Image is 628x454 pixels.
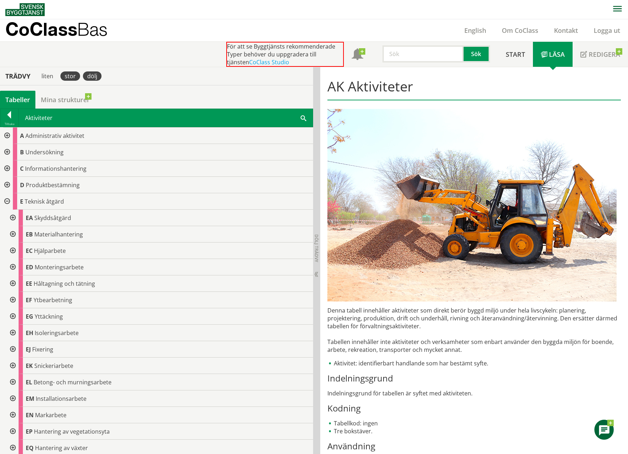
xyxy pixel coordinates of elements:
span: Håltagning och tätning [34,280,95,288]
a: English [456,26,494,35]
span: C [20,165,24,173]
span: EC [26,247,33,255]
span: Snickeriarbete [34,362,73,370]
span: Ytbearbetning [34,296,72,304]
span: Skyddsåtgärd [34,214,71,222]
div: dölj [83,71,102,81]
a: CoClass Studio [249,58,289,66]
div: Gå till informationssidan för CoClass Studio [6,358,313,374]
a: Logga ut [586,26,628,35]
span: Installationsarbete [36,395,86,403]
li: Tabellkod: ingen [327,419,621,427]
span: Informationshantering [25,165,86,173]
span: Betong- och murningsarbete [34,378,112,386]
div: Gå till informationssidan för CoClass Studio [6,423,313,440]
div: liten [37,71,58,81]
span: Markarbete [35,411,66,419]
span: EN [26,411,34,419]
a: Start [498,42,533,67]
a: Kontakt [546,26,586,35]
div: Gå till informationssidan för CoClass Studio [6,374,313,390]
li: Aktivitet: identifierbart handlande som har bestämt syfte. [327,359,621,367]
h3: Kodning [327,403,621,414]
span: EQ [26,444,34,452]
span: EM [26,395,34,403]
span: EH [26,329,33,337]
a: Om CoClass [494,26,546,35]
div: Gå till informationssidan för CoClass Studio [6,407,313,423]
span: Bas [77,19,108,40]
div: Gå till informationssidan för CoClass Studio [6,341,313,358]
span: Hjälparbete [34,247,66,255]
span: Start [506,50,525,59]
span: Monteringsarbete [35,263,84,271]
div: Gå till informationssidan för CoClass Studio [6,308,313,325]
div: För att se Byggtjänsts rekommenderade Typer behöver du uppgradera till tjänsten [226,42,344,67]
div: Gå till informationssidan för CoClass Studio [6,292,313,308]
img: Aktiviteter1.jpg [327,109,617,301]
span: EK [26,362,33,370]
span: Dölj trädvy [313,234,320,262]
div: Tillbaka [0,121,18,127]
span: Produktbestämning [26,181,80,189]
a: CoClassBas [5,19,123,41]
span: Hantering av vegetationsyta [34,428,110,435]
span: Materialhantering [34,230,83,238]
span: Isoleringsarbete [35,329,79,337]
button: Sök [464,45,490,63]
input: Sök [382,45,464,63]
a: Läsa [533,42,573,67]
div: Trädvy [1,72,34,80]
span: E [20,198,23,205]
span: EF [26,296,32,304]
div: stor [60,71,80,81]
span: Läsa [549,50,565,59]
a: Mina strukturer [35,91,95,109]
span: Yttäckning [35,313,63,320]
div: Gå till informationssidan för CoClass Studio [6,325,313,341]
span: EE [26,280,32,288]
span: EJ [26,345,31,353]
span: EB [26,230,33,238]
div: Aktiviteter [19,109,313,127]
span: Undersökning [25,148,64,156]
span: EA [26,214,33,222]
div: Gå till informationssidan för CoClass Studio [6,243,313,259]
span: EL [26,378,32,386]
a: Redigera [573,42,628,67]
span: B [20,148,24,156]
span: Notifikationer [352,49,363,61]
h1: AK Aktiviteter [327,78,621,100]
span: EG [26,313,33,320]
span: Redigera [589,50,620,59]
div: Gå till informationssidan för CoClass Studio [6,226,313,243]
div: Gå till informationssidan för CoClass Studio [6,210,313,226]
span: Administrativ aktivitet [25,132,84,140]
span: Teknisk åtgärd [25,198,64,205]
div: Gå till informationssidan för CoClass Studio [6,390,313,407]
span: EP [26,428,33,435]
img: Svensk Byggtjänst [5,3,45,16]
h3: Indelningsgrund [327,373,621,384]
span: Fixering [32,345,53,353]
div: Gå till informationssidan för CoClass Studio [6,275,313,292]
div: Gå till informationssidan för CoClass Studio [6,259,313,275]
span: D [20,181,24,189]
span: Hantering av växter [35,444,88,452]
h3: Användning [327,441,621,451]
p: CoClass [5,25,108,33]
span: A [20,132,24,140]
span: Sök i tabellen [301,114,306,121]
span: ED [26,263,33,271]
li: Tre bokstäver. [327,427,621,435]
